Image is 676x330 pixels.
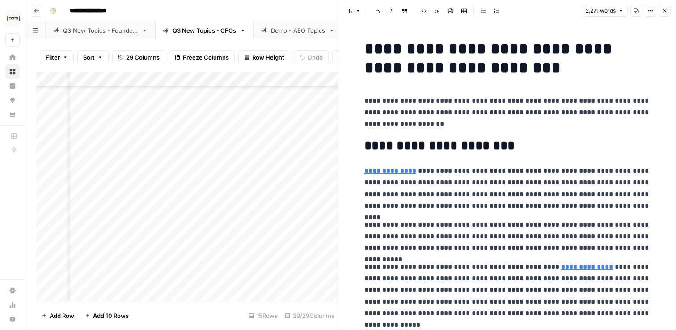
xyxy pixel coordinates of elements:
a: Opportunities [5,93,20,107]
div: Q3 New Topics - Founders [63,26,138,35]
span: Undo [308,53,323,62]
a: Browse [5,64,20,79]
div: Demo - AEO Topics [271,26,325,35]
img: Carta Logo [5,10,21,26]
span: Add Row [50,311,74,320]
a: Demo - AEO Topics [253,21,342,39]
button: Add Row [36,309,80,323]
span: Filter [46,53,60,62]
a: Settings [5,283,20,298]
a: Q3 New Topics - CFOs [155,21,253,39]
a: Q3 New Topics - Founders [46,21,155,39]
span: Add 10 Rows [93,311,129,320]
div: 29/29 Columns [281,309,338,323]
button: Filter [40,50,74,64]
span: Sort [83,53,95,62]
a: Home [5,50,20,64]
button: Sort [77,50,109,64]
button: Undo [294,50,329,64]
a: Your Data [5,107,20,122]
button: Row Height [238,50,290,64]
span: Row Height [252,53,284,62]
span: Freeze Columns [183,53,229,62]
button: 29 Columns [112,50,165,64]
button: Freeze Columns [169,50,235,64]
div: 15 Rows [245,309,281,323]
span: 2,271 words [586,7,616,15]
button: 2,271 words [582,5,628,17]
button: Help + Support [5,312,20,326]
button: Workspace: Carta [5,7,20,30]
button: Add 10 Rows [80,309,134,323]
div: Q3 New Topics - CFOs [173,26,236,35]
span: 29 Columns [126,53,160,62]
a: Insights [5,79,20,93]
a: Usage [5,298,20,312]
